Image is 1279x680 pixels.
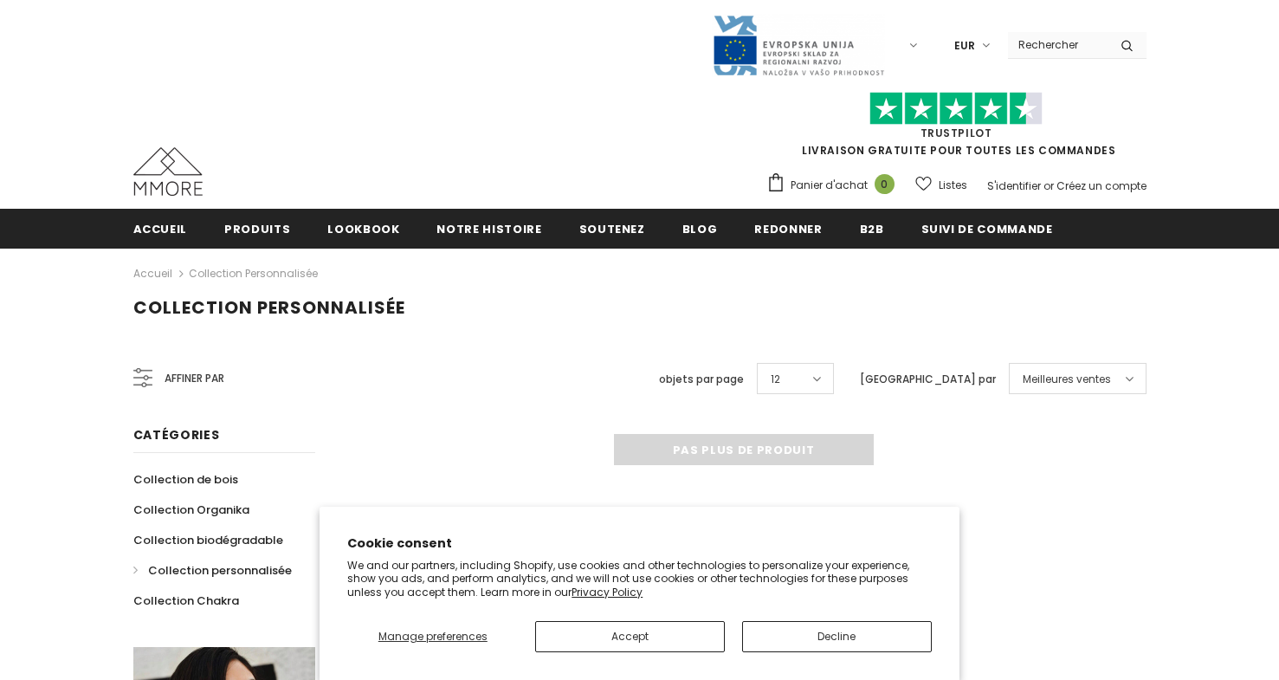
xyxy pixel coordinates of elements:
[742,621,932,652] button: Decline
[133,471,238,488] span: Collection de bois
[869,92,1043,126] img: Faites confiance aux étoiles pilotes
[327,209,399,248] a: Lookbook
[133,525,283,555] a: Collection biodégradable
[148,562,292,579] span: Collection personnalisée
[860,209,884,248] a: B2B
[915,170,967,200] a: Listes
[133,221,188,237] span: Accueil
[572,585,643,599] a: Privacy Policy
[1043,178,1054,193] span: or
[939,177,967,194] span: Listes
[133,464,238,495] a: Collection de bois
[189,266,318,281] a: Collection personnalisée
[954,37,975,55] span: EUR
[875,174,895,194] span: 0
[133,593,239,609] span: Collection Chakra
[133,502,249,518] span: Collection Organika
[682,209,718,248] a: Blog
[224,221,290,237] span: Produits
[347,534,932,553] h2: Cookie consent
[791,177,868,194] span: Panier d'achat
[436,221,541,237] span: Notre histoire
[133,555,292,586] a: Collection personnalisée
[771,371,780,388] span: 12
[860,371,996,388] label: [GEOGRAPHIC_DATA] par
[682,221,718,237] span: Blog
[987,178,1041,193] a: S'identifier
[224,209,290,248] a: Produits
[327,221,399,237] span: Lookbook
[766,172,903,198] a: Panier d'achat 0
[659,371,744,388] label: objets par page
[921,209,1053,248] a: Suivi de commande
[347,621,518,652] button: Manage preferences
[1008,32,1108,57] input: Search Site
[766,100,1147,158] span: LIVRAISON GRATUITE POUR TOUTES LES COMMANDES
[754,221,822,237] span: Redonner
[133,586,239,616] a: Collection Chakra
[579,221,645,237] span: soutenez
[1023,371,1111,388] span: Meilleures ventes
[133,209,188,248] a: Accueil
[712,37,885,52] a: Javni Razpis
[921,221,1053,237] span: Suivi de commande
[579,209,645,248] a: soutenez
[133,147,203,196] img: Cas MMORE
[133,426,220,444] span: Catégories
[133,295,405,320] span: Collection personnalisée
[535,621,725,652] button: Accept
[165,369,224,388] span: Affiner par
[133,495,249,525] a: Collection Organika
[133,263,172,284] a: Accueil
[378,629,488,644] span: Manage preferences
[347,559,932,599] p: We and our partners, including Shopify, use cookies and other technologies to personalize your ex...
[920,126,992,140] a: TrustPilot
[712,14,885,77] img: Javni Razpis
[133,532,283,548] span: Collection biodégradable
[860,221,884,237] span: B2B
[1056,178,1147,193] a: Créez un compte
[436,209,541,248] a: Notre histoire
[754,209,822,248] a: Redonner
